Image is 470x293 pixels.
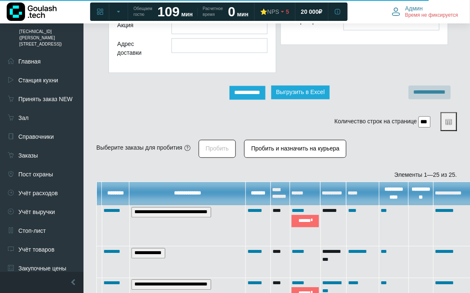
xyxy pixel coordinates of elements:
button: Пробить и назначить на курьера [244,140,346,158]
span: ₽ [319,8,323,15]
strong: 109 [157,4,179,19]
span: 20 000 [301,8,319,15]
span: Админ [405,5,423,12]
div: ⭐ [260,8,279,15]
span: NPS [267,8,279,15]
div: Акция [111,20,165,34]
span: мин [181,11,192,18]
a: Обещаем гостю 109 мин Расчетное время 0 мин [129,4,253,19]
button: Админ Время не фиксируется [387,3,463,20]
img: Логотип компании Goulash.tech [7,3,57,21]
div: Элементы 1—25 из 25. [96,171,457,180]
strong: 0 [228,4,235,19]
button: Выгрузить в Excel [271,86,330,99]
div: Выберите заказы для пробития [96,144,182,153]
span: 5 [286,8,289,15]
span: Время не фиксируется [405,12,458,19]
span: Обещаем гостю [134,6,152,18]
a: 20 000 ₽ [296,4,328,19]
i: Нужные заказы должны быть в статусе "готов" (если вы хотите пробить один заказ, то можно воспольз... [184,145,190,151]
div: Адрес доставки [111,38,165,60]
label: Количество строк на странице [335,117,417,126]
a: ⭐NPS 5 [255,4,294,19]
button: Пробить [199,140,236,158]
span: мин [237,11,248,18]
span: Расчетное время [203,6,223,18]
